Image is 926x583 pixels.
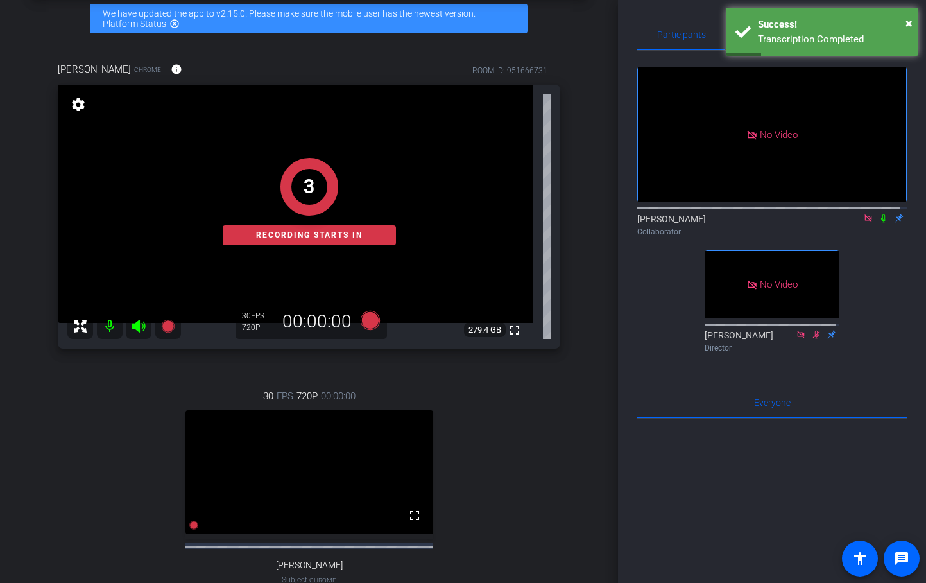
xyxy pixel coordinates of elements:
mat-icon: accessibility [852,551,868,566]
span: 720P [296,389,318,403]
span: Everyone [754,398,791,407]
mat-icon: message [894,551,909,566]
div: 3 [304,172,314,201]
div: Director [705,342,839,354]
mat-icon: highlight_off [169,19,180,29]
span: × [905,15,913,31]
span: FPS [277,389,293,403]
div: Collaborator [637,226,907,238]
span: [PERSON_NAME] [276,560,343,571]
div: Recording starts in [223,225,396,245]
span: 00:00:00 [321,389,356,403]
span: No Video [760,279,798,290]
div: We have updated the app to v2.15.0. Please make sure the mobile user has the newest version. [90,4,528,33]
span: Participants [657,30,706,39]
div: [PERSON_NAME] [637,213,907,238]
button: Close [905,13,913,33]
mat-icon: fullscreen [407,508,422,523]
a: Platform Status [103,19,166,29]
span: No Video [760,128,798,140]
div: [PERSON_NAME] [705,329,839,354]
div: Transcription Completed [758,32,909,47]
span: 30 [263,389,273,403]
div: Success! [758,17,909,32]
